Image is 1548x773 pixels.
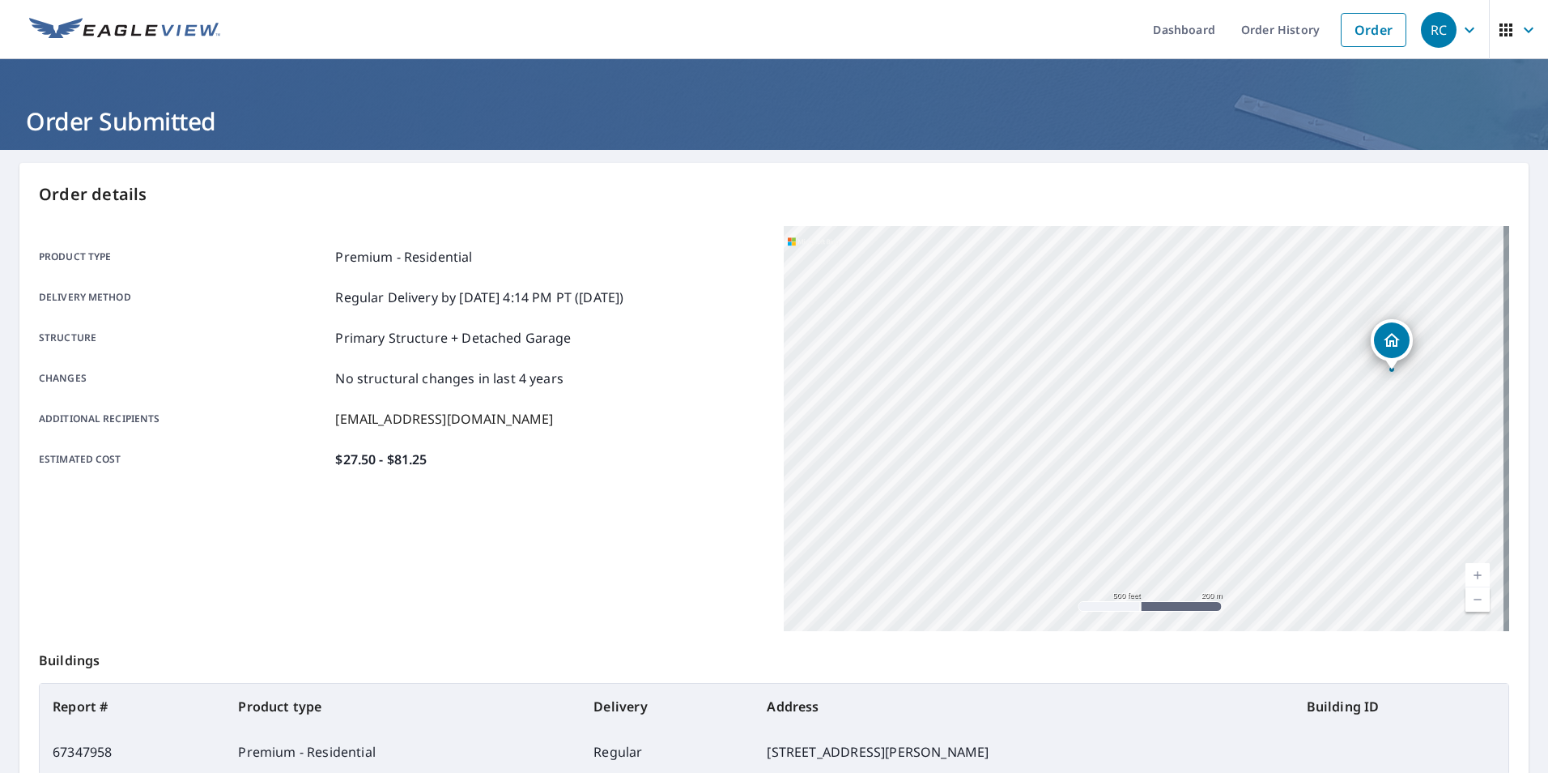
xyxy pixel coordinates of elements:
[580,684,754,729] th: Delivery
[39,288,329,307] p: Delivery method
[1421,12,1457,48] div: RC
[225,684,580,729] th: Product type
[39,450,329,469] p: Estimated cost
[754,684,1293,729] th: Address
[1371,319,1413,369] div: Dropped pin, building 1, Residential property, 4417 Pamela Dr Abilene, TX 79606
[335,369,563,388] p: No structural changes in last 4 years
[335,409,553,429] p: [EMAIL_ADDRESS][DOMAIN_NAME]
[39,328,329,348] p: Structure
[1465,563,1490,587] a: Current Level 16, Zoom In
[39,409,329,429] p: Additional recipients
[335,288,623,307] p: Regular Delivery by [DATE] 4:14 PM PT ([DATE])
[335,328,571,348] p: Primary Structure + Detached Garage
[1341,13,1406,47] a: Order
[39,182,1509,207] p: Order details
[39,369,329,388] p: Changes
[1465,587,1490,612] a: Current Level 16, Zoom Out
[39,631,1509,683] p: Buildings
[335,247,472,267] p: Premium - Residential
[19,105,1529,138] h1: Order Submitted
[1294,684,1508,729] th: Building ID
[335,450,427,469] p: $27.50 - $81.25
[39,247,329,267] p: Product type
[40,684,225,729] th: Report #
[29,18,220,42] img: EV Logo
